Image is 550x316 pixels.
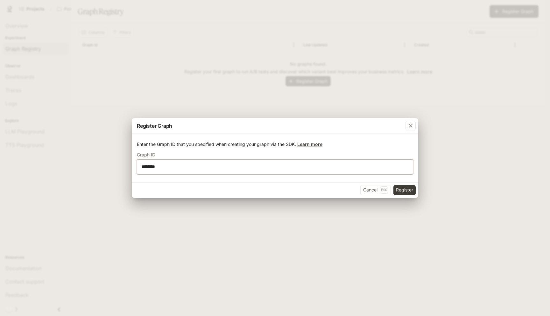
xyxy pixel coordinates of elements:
[137,153,155,157] p: Graph ID
[380,186,388,193] p: Esc
[360,185,391,195] button: CancelEsc
[297,141,322,147] a: Learn more
[137,122,172,130] p: Register Graph
[137,141,413,147] p: Enter the Graph ID that you specified when creating your graph via the SDK.
[393,185,416,195] button: Register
